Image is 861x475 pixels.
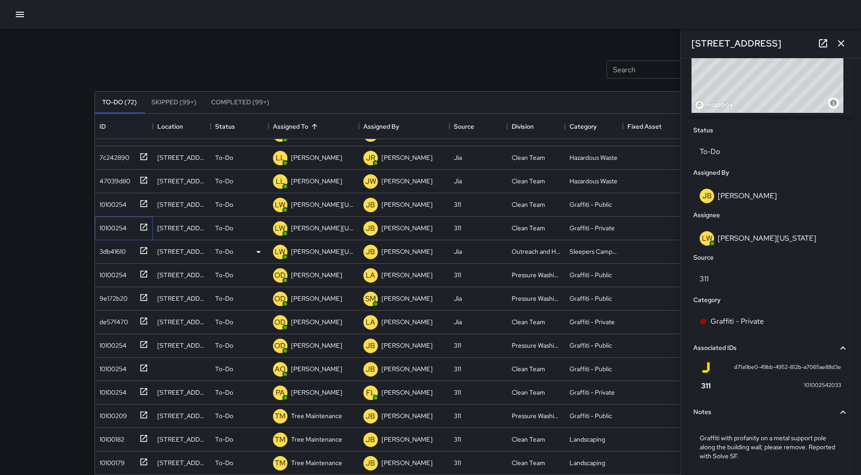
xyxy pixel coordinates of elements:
p: [PERSON_NAME][US_STATE] [291,200,354,209]
p: JB [366,434,375,445]
div: Clean Team [512,317,545,326]
div: Assigned To [273,114,308,139]
p: LW [275,223,285,234]
div: 7c242890 [96,149,129,162]
p: To-Do [215,270,233,279]
div: Division [507,114,565,139]
div: 311 [454,458,461,467]
div: 10100254 [96,220,127,233]
p: [PERSON_NAME] [381,364,433,373]
div: Graffiti - Private [569,317,615,326]
div: 10100254 [96,267,127,279]
p: SM [365,293,376,304]
div: 340 Grove Street [157,247,206,256]
div: 10100254 [96,337,127,350]
p: JB [366,247,375,257]
p: [PERSON_NAME] [381,200,433,209]
p: [PERSON_NAME] [381,458,433,467]
div: Location [157,114,183,139]
p: TM [275,458,286,469]
p: JB [366,458,375,469]
div: 311 [454,411,461,420]
div: 147 Fulton Street [157,177,206,186]
p: JB [366,200,375,210]
div: Graffiti - Public [569,341,612,350]
p: [PERSON_NAME] [381,153,433,162]
div: 135 Van Ness Avenue [157,458,206,467]
p: TM [275,434,286,445]
div: 101 Oak Street [157,388,206,397]
p: OD [274,340,286,351]
p: LW [275,200,285,210]
div: 20 12th Street [157,435,206,444]
p: Tree Maintenance [291,411,342,420]
div: 10100254 [96,361,127,373]
p: [PERSON_NAME][US_STATE] [291,224,354,233]
div: 50 Oak Street [157,224,206,233]
p: To-Do [215,388,233,397]
div: Division [512,114,534,139]
div: Clean Team [512,388,545,397]
p: [PERSON_NAME] [381,294,433,303]
div: 1135 Van Ness Avenue [157,270,206,279]
p: [PERSON_NAME][US_STATE] [291,247,354,256]
div: 3db41610 [96,243,126,256]
p: [PERSON_NAME] [381,435,433,444]
div: 101 Oak Street [157,200,206,209]
p: To-Do [215,341,233,350]
div: Fixed Asset [623,114,681,139]
p: JR [366,153,375,163]
div: Graffiti - Public [569,294,612,303]
p: [PERSON_NAME] [381,247,433,256]
p: [PERSON_NAME] [381,224,433,233]
div: Assigned By [363,114,399,139]
button: To-Do (72) [95,92,144,113]
div: Jia [454,177,462,186]
div: Source [454,114,474,139]
p: [PERSON_NAME] [381,341,433,350]
p: [PERSON_NAME] [291,270,342,279]
div: ID [95,114,153,139]
p: OD [274,293,286,304]
p: JW [365,176,376,187]
p: To-Do [215,435,233,444]
div: Landscaping [569,458,605,467]
div: Fixed Asset [627,114,662,139]
p: To-Do [215,294,233,303]
div: 10100254 [96,196,127,209]
div: 1586 Market Street [157,294,206,303]
p: To-Do [215,153,233,162]
div: Jia [454,153,462,162]
div: Graffiti - Public [569,270,612,279]
p: JB [366,340,375,351]
p: LA [366,270,375,281]
div: Graffiti - Public [569,364,612,373]
p: [PERSON_NAME] [291,153,342,162]
div: Category [565,114,623,139]
p: OD [274,270,286,281]
div: Pressure Washing [512,270,560,279]
p: PA [276,387,285,398]
div: Status [211,114,268,139]
p: [PERSON_NAME] [291,317,342,326]
div: 311 [454,388,461,397]
div: Category [569,114,597,139]
p: JB [366,364,375,375]
button: Completed (99+) [204,92,277,113]
div: Location [153,114,211,139]
div: Clean Team [512,177,545,186]
div: Assigned To [268,114,359,139]
p: LL [276,153,285,163]
div: Clean Team [512,458,545,467]
p: LL [276,176,285,187]
div: Hazardous Waste [569,153,617,162]
p: TM [275,411,286,422]
button: Sort [308,120,321,133]
div: Outreach and Hospitality [512,247,560,256]
p: [PERSON_NAME] [381,317,433,326]
p: To-Do [215,458,233,467]
div: ID [99,114,106,139]
div: Graffiti - Public [569,411,612,420]
p: JB [366,223,375,234]
div: 10100182 [96,431,124,444]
